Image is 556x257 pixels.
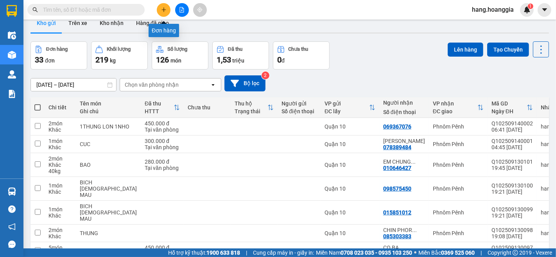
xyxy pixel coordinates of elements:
[8,90,16,98] img: solution-icon
[433,248,484,254] div: Phnôm Pênh
[206,250,240,256] strong: 1900 633 818
[325,209,375,216] div: Quận 10
[145,245,180,251] div: 450.000 đ
[277,55,282,64] span: 0
[217,55,231,64] span: 1,53
[491,138,533,144] div: Q102509140001
[8,205,16,213] span: question-circle
[141,97,184,118] th: Toggle SortBy
[145,127,180,133] div: Tại văn phòng
[383,233,411,239] div: 085303383
[48,138,72,144] div: 1 món
[179,7,185,12] span: file-add
[433,100,477,107] div: VP nhận
[383,123,411,130] div: 069367076
[212,41,269,70] button: Đã thu1,53 triệu
[491,233,533,239] div: 19:08 [DATE]
[433,141,484,147] div: Phnôm Pênh
[325,141,375,147] div: Quận 10
[433,162,484,168] div: Phnôm Pênh
[232,57,244,64] span: triệu
[31,79,116,91] input: Select a date range.
[513,250,518,255] span: copyright
[325,162,375,168] div: Quận 10
[246,248,247,257] span: |
[325,248,375,254] div: Quận 10
[8,70,16,79] img: warehouse-icon
[161,7,167,12] span: plus
[491,212,533,219] div: 19:21 [DATE]
[210,82,216,88] svg: open
[383,144,411,150] div: 078389484
[156,55,169,64] span: 126
[383,159,425,165] div: EM CHUNG TRA SUA
[91,41,148,70] button: Khối lượng219kg
[48,104,72,111] div: Chi tiết
[80,179,137,198] div: BICH DIEU MAU
[325,186,375,192] div: Quận 10
[541,6,548,13] span: caret-down
[48,245,72,251] div: 5 món
[491,245,533,251] div: Q102509130097
[30,14,62,32] button: Kho gửi
[383,227,425,233] div: CHIN PHOR 3383
[152,41,208,70] button: Số lượng126món
[491,165,533,171] div: 19:45 [DATE]
[43,5,135,14] input: Tìm tên, số ĐT hoặc mã đơn
[80,123,137,130] div: 1THUNG LON 1NHO
[80,108,137,114] div: Ghi chú
[48,162,72,168] div: Khác
[46,46,68,52] div: Đơn hàng
[32,7,38,12] span: search
[175,3,189,17] button: file-add
[433,108,477,114] div: ĐC giao
[429,97,488,118] th: Toggle SortBy
[235,108,267,114] div: Trạng thái
[110,57,116,64] span: kg
[224,75,265,91] button: Bộ lọc
[524,6,531,13] img: icon-new-feature
[282,108,317,114] div: Số điện thoại
[30,41,87,70] button: Đơn hàng33đơn
[48,212,72,219] div: Khác
[433,123,484,130] div: Phnôm Pênh
[441,250,475,256] strong: 0369 525 060
[411,159,416,165] span: ...
[228,46,242,52] div: Đã thu
[8,187,16,196] img: warehouse-icon
[167,46,187,52] div: Số lượng
[491,182,533,189] div: Q102509130100
[433,209,484,216] div: Phnôm Pênh
[48,227,72,233] div: 2 món
[125,81,179,89] div: Chọn văn phòng nhận
[231,97,278,118] th: Toggle SortBy
[149,24,179,37] div: Đơn hàng
[48,144,72,150] div: Khác
[93,14,130,32] button: Kho nhận
[448,43,483,57] button: Lên hàng
[80,162,137,168] div: BAO
[145,120,180,127] div: 450.000 đ
[80,230,137,236] div: THUNG
[528,4,533,9] sup: 1
[383,109,425,115] div: Số điện thoại
[487,43,529,57] button: Tạo Chuyến
[491,108,527,114] div: Ngày ĐH
[491,159,533,165] div: Q102509130101
[383,165,411,171] div: 010646427
[316,248,412,257] span: Miền Nam
[48,127,72,133] div: Khác
[481,248,482,257] span: |
[8,51,16,59] img: warehouse-icon
[383,100,425,106] div: Người nhận
[235,100,267,107] div: Thu hộ
[321,97,379,118] th: Toggle SortBy
[80,203,137,222] div: BICH DIEU MAU
[8,31,16,39] img: warehouse-icon
[418,248,475,257] span: Miền Bắc
[48,189,72,195] div: Khác
[282,57,285,64] span: đ
[383,245,425,251] div: CO BA
[48,168,72,174] div: 40 kg
[273,41,330,70] button: Chưa thu0đ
